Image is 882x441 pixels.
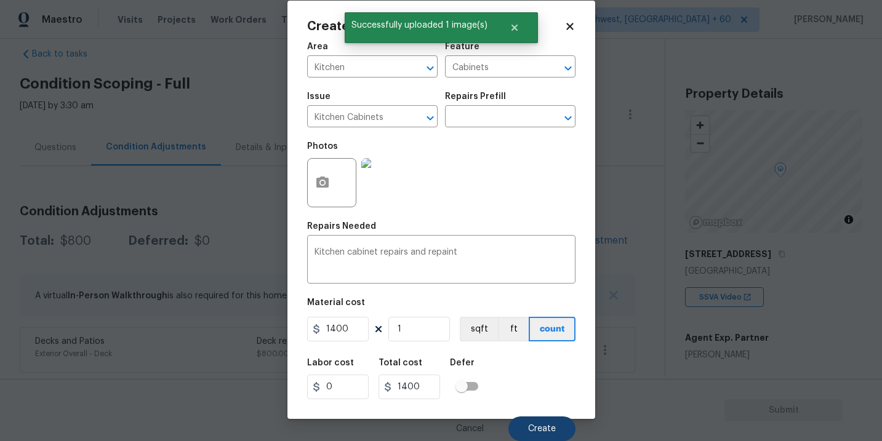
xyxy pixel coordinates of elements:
[460,317,498,341] button: sqft
[436,416,503,441] button: Cancel
[456,424,484,434] span: Cancel
[307,222,376,231] h5: Repairs Needed
[307,142,338,151] h5: Photos
[379,359,422,367] h5: Total cost
[307,20,564,33] h2: Create Condition Adjustment
[445,92,506,101] h5: Repairs Prefill
[422,109,439,127] button: Open
[450,359,475,367] h5: Defer
[307,298,365,307] h5: Material cost
[498,317,529,341] button: ft
[307,42,328,51] h5: Area
[307,92,331,101] h5: Issue
[307,359,354,367] h5: Labor cost
[445,42,479,51] h5: Feature
[559,109,577,127] button: Open
[529,317,575,341] button: count
[494,15,535,40] button: Close
[508,416,575,441] button: Create
[528,424,556,434] span: Create
[345,12,494,38] span: Successfully uploaded 1 image(s)
[315,248,568,274] textarea: Kitchen cabinet repairs and repaint
[422,60,439,77] button: Open
[559,60,577,77] button: Open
